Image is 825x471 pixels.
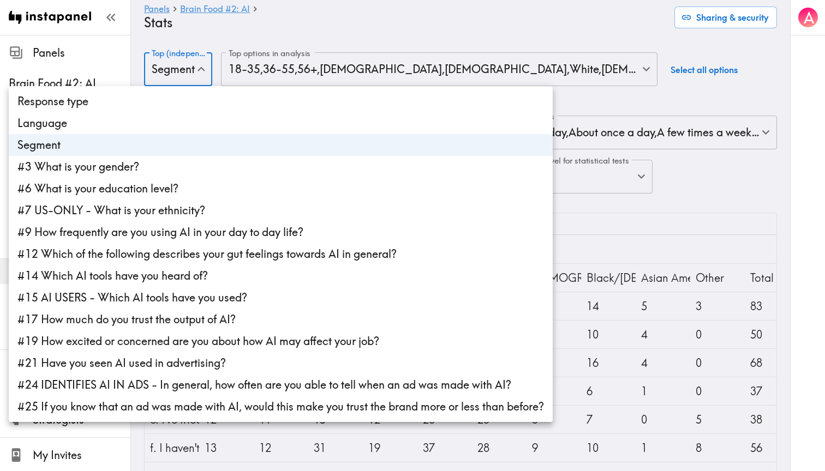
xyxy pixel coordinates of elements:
[9,352,553,374] li: #21 Have you seen AI used in advertising?
[9,178,553,200] li: #6 What is your education level?
[9,330,553,352] li: #19 How excited or concerned are you about how AI may affect your job?
[9,265,553,287] li: #14 Which AI tools have you heard of?
[9,156,553,178] li: #3 What is your gender?
[9,90,553,112] li: Response type
[9,396,553,418] li: #25 If you know that an ad was made with AI, would this make you trust the brand more or less tha...
[9,221,553,243] li: #9 How frequently are you using AI in your day to day life?
[9,200,553,221] li: #7 US-ONLY - What is your ethnicity?
[9,243,553,265] li: #12 Which of the following describes your gut feelings towards AI in general?
[9,112,553,134] li: Language
[9,309,553,330] li: #17 How much do you trust the output of AI?
[9,374,553,396] li: #24 IDENTIFIES AI IN ADS - In general, how often are you able to tell when an ad was made with AI?
[9,287,553,309] li: #15 AI USERS - Which AI tools have you used?
[9,134,553,156] li: Segment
